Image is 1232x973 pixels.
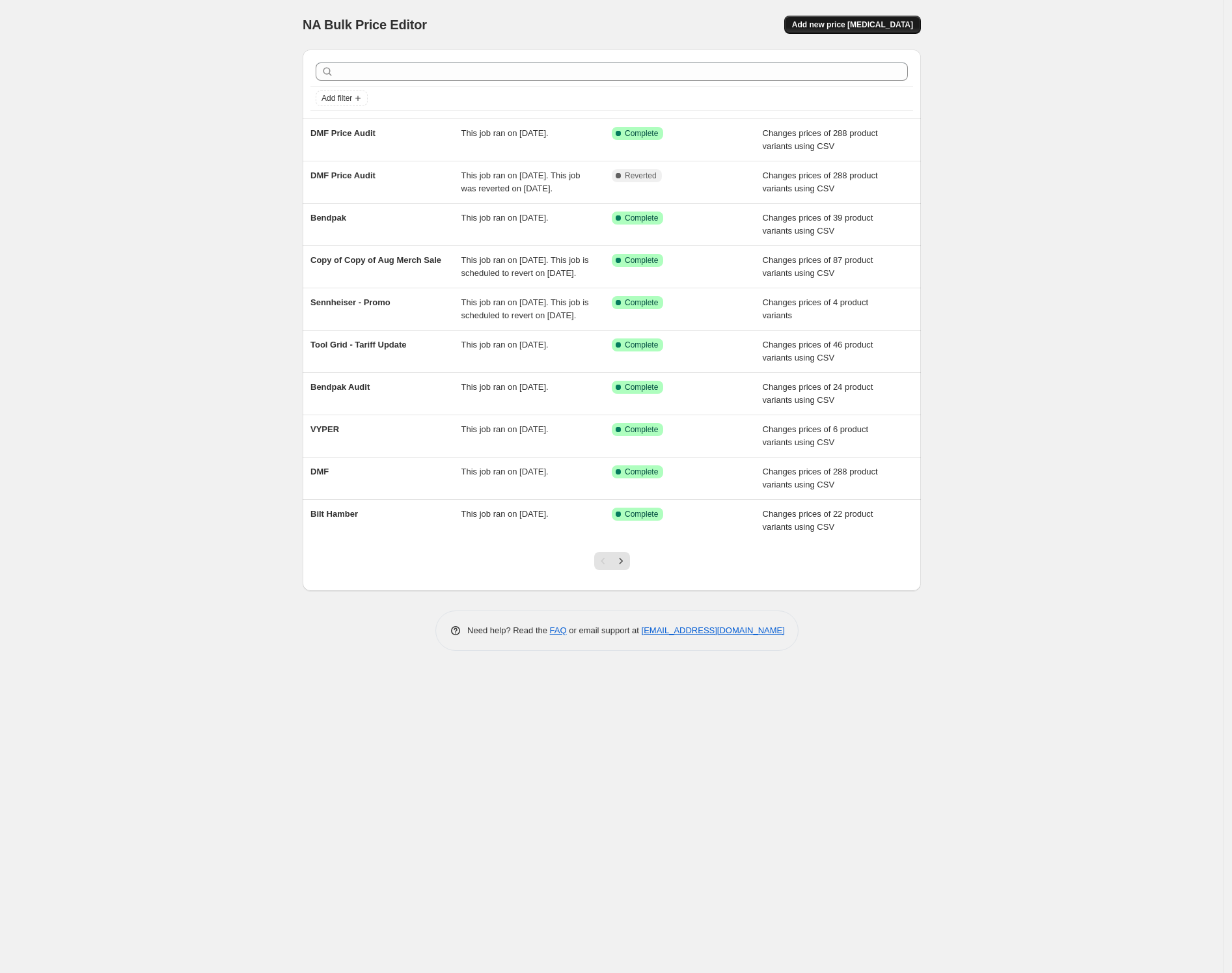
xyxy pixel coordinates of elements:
span: DMF [310,467,329,476]
span: Complete [625,255,658,266]
button: Next [612,552,630,570]
span: Bendpak [310,213,346,223]
span: Add filter [322,93,352,103]
span: This job ran on [DATE]. [461,467,549,476]
span: VYPER [310,424,339,434]
span: This job ran on [DATE]. [461,340,549,349]
span: Complete [625,509,658,519]
span: This job ran on [DATE]. [461,128,549,138]
span: Complete [625,424,658,435]
span: Changes prices of 24 product variants using CSV [763,382,873,405]
span: Changes prices of 39 product variants using CSV [763,213,873,236]
span: This job ran on [DATE]. This job is scheduled to revert on [DATE]. [461,255,589,278]
span: DMF Price Audit [310,128,376,138]
a: FAQ [550,625,567,635]
span: This job ran on [DATE]. [461,509,549,519]
span: Changes prices of 22 product variants using CSV [763,509,873,532]
span: This job ran on [DATE]. [461,213,549,223]
span: Complete [625,340,658,350]
span: Changes prices of 46 product variants using CSV [763,340,873,363]
span: NA Bulk Price Editor [303,18,427,32]
span: This job ran on [DATE]. This job was reverted on [DATE]. [461,171,581,193]
span: Bilt Hamber [310,509,358,519]
span: Complete [625,128,658,139]
span: Changes prices of 288 product variants using CSV [763,128,878,151]
button: Add new price [MEDICAL_DATA] [784,16,921,34]
span: Complete [625,213,658,223]
span: Changes prices of 288 product variants using CSV [763,171,878,193]
span: DMF Price Audit [310,171,376,180]
span: or email support at [567,625,642,635]
span: Complete [625,297,658,308]
span: Sennheiser - Promo [310,297,390,307]
span: Changes prices of 87 product variants using CSV [763,255,873,278]
span: Copy of Copy of Aug Merch Sale [310,255,441,265]
nav: Pagination [594,552,630,570]
span: This job ran on [DATE]. [461,382,549,392]
span: Changes prices of 288 product variants using CSV [763,467,878,489]
a: [EMAIL_ADDRESS][DOMAIN_NAME] [642,625,785,635]
span: Complete [625,467,658,477]
span: Bendpak Audit [310,382,370,392]
span: Need help? Read the [467,625,550,635]
span: This job ran on [DATE]. [461,424,549,434]
span: Complete [625,382,658,392]
span: Reverted [625,171,657,181]
span: This job ran on [DATE]. This job is scheduled to revert on [DATE]. [461,297,589,320]
span: Tool Grid - Tariff Update [310,340,407,349]
span: Changes prices of 6 product variants using CSV [763,424,869,447]
button: Add filter [316,90,368,106]
span: Changes prices of 4 product variants [763,297,869,320]
span: Add new price [MEDICAL_DATA] [792,20,913,30]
